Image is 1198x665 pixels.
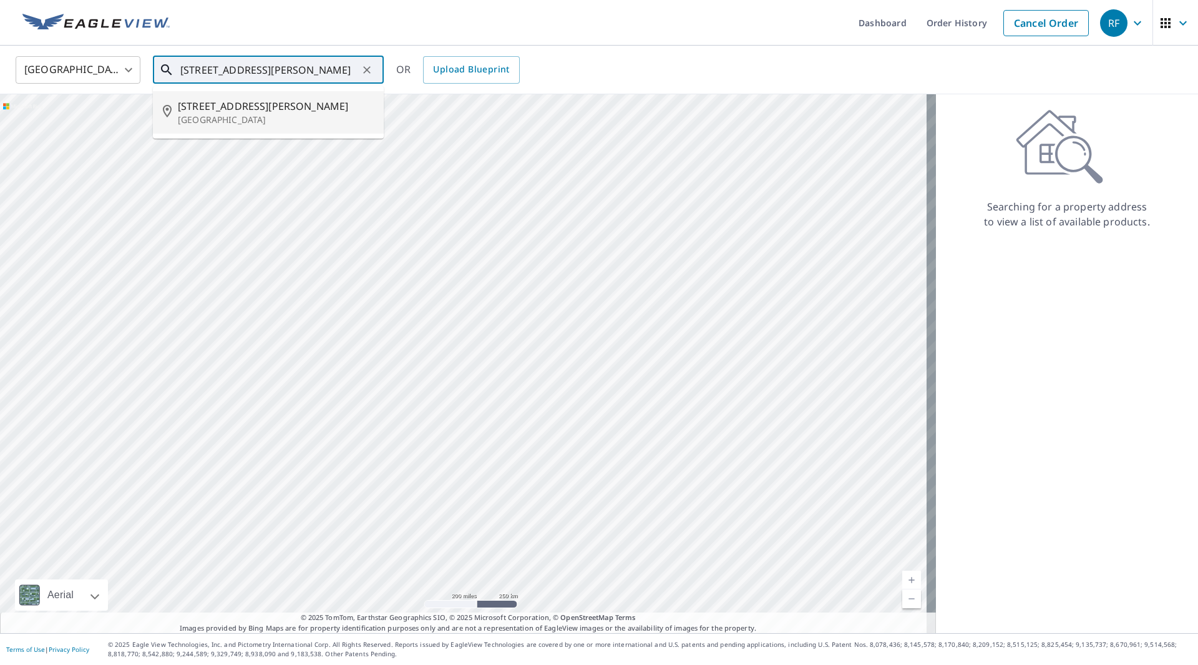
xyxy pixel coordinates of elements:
img: EV Logo [22,14,170,32]
p: | [6,646,89,653]
p: © 2025 Eagle View Technologies, Inc. and Pictometry International Corp. All Rights Reserved. Repo... [108,640,1192,659]
input: Search by address or latitude-longitude [180,52,358,87]
a: Privacy Policy [49,645,89,654]
a: Cancel Order [1003,10,1089,36]
p: [GEOGRAPHIC_DATA] [178,114,374,126]
a: Current Level 5, Zoom Out [902,589,921,608]
div: Aerial [15,579,108,611]
a: Current Level 5, Zoom In [902,571,921,589]
p: Searching for a property address to view a list of available products. [983,199,1151,229]
a: Terms [615,613,636,622]
div: RF [1100,9,1127,37]
button: Clear [358,61,376,79]
span: Upload Blueprint [433,62,509,77]
span: © 2025 TomTom, Earthstar Geographics SIO, © 2025 Microsoft Corporation, © [301,613,636,623]
div: [GEOGRAPHIC_DATA] [16,52,140,87]
span: [STREET_ADDRESS][PERSON_NAME] [178,99,374,114]
a: Terms of Use [6,645,45,654]
div: OR [396,56,520,84]
a: Upload Blueprint [423,56,519,84]
a: OpenStreetMap [560,613,613,622]
div: Aerial [44,579,77,611]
